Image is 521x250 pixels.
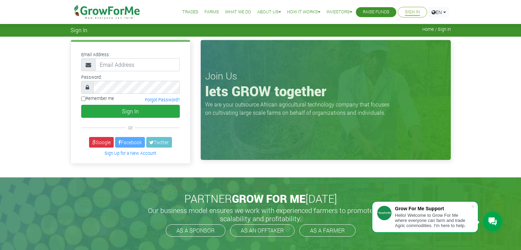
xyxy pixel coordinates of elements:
[81,105,180,118] button: Sign In
[81,123,180,132] div: or
[204,9,219,16] a: Farms
[230,224,295,237] a: AS AN OFFTAKER
[429,7,449,17] a: EN
[81,95,114,102] label: Remember me
[81,97,86,101] input: Remember me
[166,224,225,237] a: AS A SPONSOR
[141,206,381,223] h5: Our business model ensures we work with experienced farmers to promote scalability and profitabil...
[225,9,251,16] a: What We Do
[81,74,102,80] label: Password:
[73,192,448,205] h2: PARTNER [DATE]
[395,213,471,228] div: Hello! Welcome to Grow For Me where everyone can farm and trade Agric commodities. I'm here to help.
[422,27,451,32] span: Home / Sign In
[89,137,114,148] a: Google
[232,191,306,206] span: GROW FOR ME
[299,224,356,237] a: AS A FARMER
[205,70,446,82] h3: Join Us
[405,9,420,16] a: Sign In
[81,51,110,58] label: Email Address:
[205,100,394,117] p: We are your outsource African agricultural technology company that focuses on cultivating large s...
[205,83,446,99] h1: lets GROW together
[182,9,198,16] a: Trades
[395,206,471,211] div: Grow For Me Support
[287,9,320,16] a: How it Works
[363,9,389,16] a: Raise Funds
[326,9,352,16] a: Investors
[95,58,180,71] input: Email Address
[145,97,180,102] a: Forgot Password?
[71,27,87,33] span: Sign In
[104,150,156,156] a: Sign Up for a New Account
[257,9,281,16] a: About Us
